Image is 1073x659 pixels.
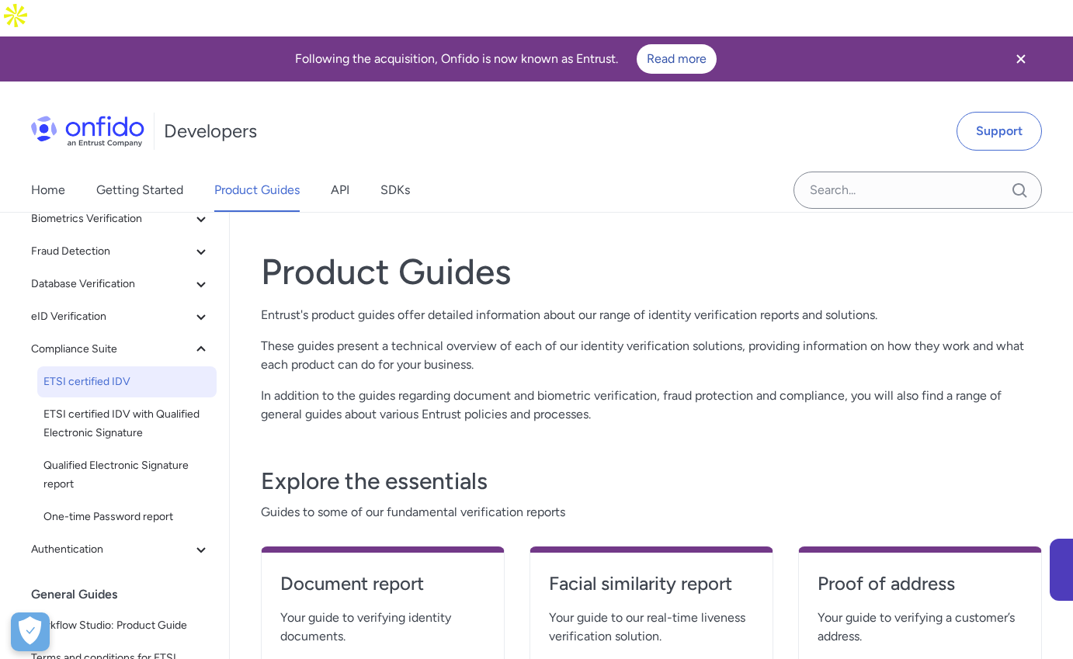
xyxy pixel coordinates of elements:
[31,616,210,635] span: Workflow Studio: Product Guide
[31,275,192,293] span: Database Verification
[25,236,217,267] button: Fraud Detection
[25,269,217,300] button: Database Verification
[818,571,1023,596] h4: Proof of address
[31,307,192,326] span: eID Verification
[261,503,1042,522] span: Guides to some of our fundamental verification reports
[331,168,349,212] a: API
[549,609,754,646] span: Your guide to our real-time liveness verification solution.
[31,210,192,228] span: Biometrics Verification
[19,44,992,74] div: Following the acquisition, Onfido is now known as Entrust.
[637,44,717,74] a: Read more
[25,534,217,565] button: Authentication
[261,306,1042,324] p: Entrust's product guides offer detailed information about our range of identity verification repo...
[25,203,217,234] button: Biometrics Verification
[280,609,485,646] span: Your guide to verifying identity documents.
[31,340,192,359] span: Compliance Suite
[793,172,1042,209] input: Onfido search input field
[818,609,1023,646] span: Your guide to verifying a customer’s address.
[31,116,144,147] img: Onfido Logo
[25,334,217,365] button: Compliance Suite
[549,571,754,609] a: Facial similarity report
[43,456,210,494] span: Qualified Electronic Signature report
[11,612,50,651] button: Open Preferences
[37,366,217,397] a: ETSI certified IDV
[549,571,754,596] h4: Facial similarity report
[261,250,1042,293] h1: Product Guides
[25,301,217,332] button: eID Verification
[43,373,210,391] span: ETSI certified IDV
[261,466,1042,497] h3: Explore the essentials
[280,571,485,609] a: Document report
[1012,50,1030,68] svg: Close banner
[31,168,65,212] a: Home
[43,405,210,442] span: ETSI certified IDV with Qualified Electronic Signature
[37,501,217,532] a: One-time Password report
[818,571,1023,609] a: Proof of address
[25,610,217,641] a: Workflow Studio: Product Guide
[992,40,1050,78] button: Close banner
[214,168,300,212] a: Product Guides
[164,119,257,144] h1: Developers
[11,612,50,651] div: Cookie Preferences
[31,242,192,261] span: Fraud Detection
[96,168,183,212] a: Getting Started
[37,399,217,449] a: ETSI certified IDV with Qualified Electronic Signature
[37,450,217,500] a: Qualified Electronic Signature report
[380,168,410,212] a: SDKs
[957,112,1042,151] a: Support
[261,387,1042,424] p: In addition to the guides regarding document and biometric verification, fraud protection and com...
[280,571,485,596] h4: Document report
[261,337,1042,374] p: These guides present a technical overview of each of our identity verification solutions, providi...
[31,579,223,610] div: General Guides
[31,540,192,559] span: Authentication
[43,508,210,526] span: One-time Password report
